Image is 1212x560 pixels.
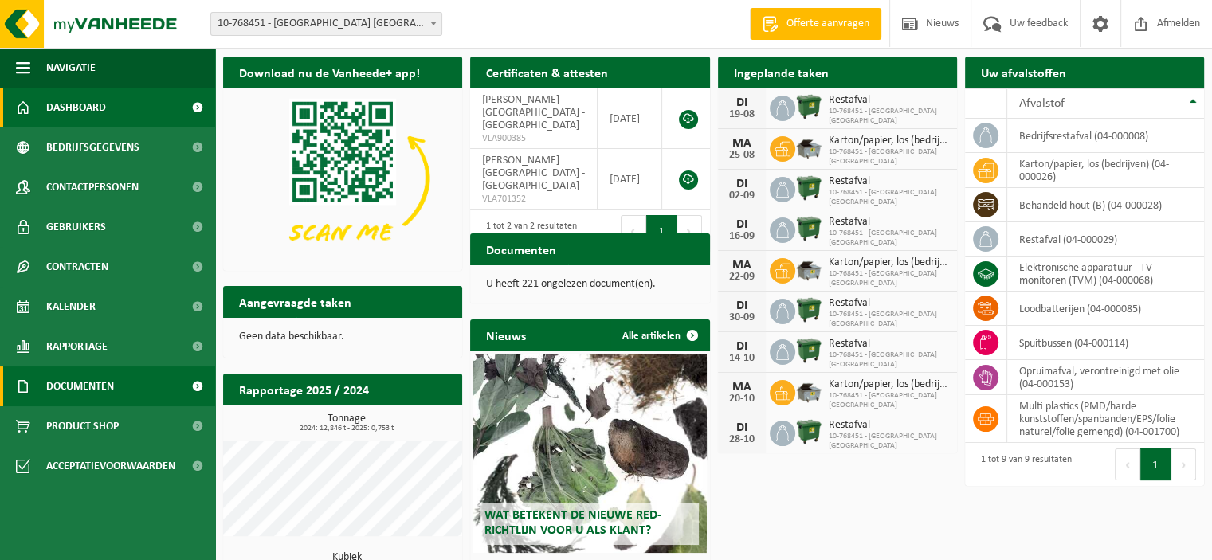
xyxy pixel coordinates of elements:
h2: Nieuws [470,319,542,350]
td: multi plastics (PMD/harde kunststoffen/spanbanden/EPS/folie naturel/folie gemengd) (04-001700) [1007,395,1204,443]
td: opruimafval, verontreinigd met olie (04-000153) [1007,360,1204,395]
span: 10-768451 - GRIMME BELGIUM - ROESELARE [211,13,441,35]
span: VLA701352 [482,193,585,206]
span: 10-768451 - [GEOGRAPHIC_DATA] [GEOGRAPHIC_DATA] [829,432,949,451]
a: Wat betekent de nieuwe RED-richtlijn voor u als klant? [473,354,707,553]
span: Gebruikers [46,207,106,247]
span: 10-768451 - [GEOGRAPHIC_DATA] [GEOGRAPHIC_DATA] [829,269,949,288]
span: Restafval [829,175,949,188]
span: [PERSON_NAME] [GEOGRAPHIC_DATA] - [GEOGRAPHIC_DATA] [482,94,585,131]
button: Previous [621,215,646,247]
span: 10-768451 - [GEOGRAPHIC_DATA] [GEOGRAPHIC_DATA] [829,391,949,410]
div: DI [726,218,758,231]
div: 28-10 [726,434,758,445]
span: Documenten [46,366,114,406]
td: [DATE] [598,149,662,210]
span: Karton/papier, los (bedrijven) [829,135,949,147]
span: Product Shop [46,406,119,446]
img: WB-1100-HPE-GN-01 [795,337,822,364]
span: 10-768451 - [GEOGRAPHIC_DATA] [GEOGRAPHIC_DATA] [829,107,949,126]
img: WB-1100-HPE-GN-01 [795,93,822,120]
span: Restafval [829,216,949,229]
div: DI [726,300,758,312]
div: 1 tot 9 van 9 resultaten [973,447,1072,482]
span: 10-768451 - [GEOGRAPHIC_DATA] [GEOGRAPHIC_DATA] [829,147,949,166]
span: Karton/papier, los (bedrijven) [829,257,949,269]
h2: Documenten [470,233,572,264]
button: Previous [1115,448,1140,480]
span: Dashboard [46,88,106,127]
span: Acceptatievoorwaarden [46,446,175,486]
span: Kalender [46,287,96,327]
p: Geen data beschikbaar. [239,331,446,343]
div: DI [726,96,758,109]
span: Contactpersonen [46,167,139,207]
div: 22-09 [726,272,758,283]
h2: Download nu de Vanheede+ app! [223,57,436,88]
div: 19-08 [726,109,758,120]
span: 10-768451 - GRIMME BELGIUM - ROESELARE [210,12,442,36]
img: Download de VHEPlus App [223,88,462,268]
span: Rapportage [46,327,108,366]
h2: Uw afvalstoffen [965,57,1082,88]
div: 02-09 [726,190,758,202]
div: DI [726,178,758,190]
span: 10-768451 - [GEOGRAPHIC_DATA] [GEOGRAPHIC_DATA] [829,188,949,207]
img: WB-1100-HPE-GN-01 [795,174,822,202]
img: WB-1100-HPE-GN-01 [795,296,822,323]
div: 1 tot 2 van 2 resultaten [478,213,577,249]
a: Bekijk rapportage [343,405,461,437]
div: MA [726,259,758,272]
td: spuitbussen (04-000114) [1007,326,1204,360]
span: Bedrijfsgegevens [46,127,139,167]
div: 25-08 [726,150,758,161]
img: WB-5000-GAL-GY-01 [795,134,822,161]
h2: Rapportage 2025 / 2024 [223,374,385,405]
div: MA [726,381,758,394]
img: WB-1100-HPE-GN-01 [795,215,822,242]
h2: Certificaten & attesten [470,57,624,88]
img: WB-1100-HPE-GN-01 [795,418,822,445]
a: Alle artikelen [610,319,708,351]
button: 1 [646,215,677,247]
span: Restafval [829,338,949,350]
div: 16-09 [726,231,758,242]
span: Karton/papier, los (bedrijven) [829,378,949,391]
span: Restafval [829,297,949,310]
span: Contracten [46,247,108,287]
span: Navigatie [46,48,96,88]
span: 2024: 12,846 t - 2025: 0,753 t [231,425,462,433]
button: 1 [1140,448,1171,480]
span: VLA900385 [482,132,585,145]
p: U heeft 221 ongelezen document(en). [486,279,693,290]
span: Afvalstof [1019,97,1065,110]
div: 20-10 [726,394,758,405]
span: 10-768451 - [GEOGRAPHIC_DATA] [GEOGRAPHIC_DATA] [829,350,949,370]
img: WB-5000-GAL-GY-01 [795,256,822,283]
button: Next [677,215,702,247]
div: 30-09 [726,312,758,323]
h2: Ingeplande taken [718,57,845,88]
td: elektronische apparatuur - TV-monitoren (TVM) (04-000068) [1007,257,1204,292]
span: 10-768451 - [GEOGRAPHIC_DATA] [GEOGRAPHIC_DATA] [829,310,949,329]
td: bedrijfsrestafval (04-000008) [1007,119,1204,153]
td: loodbatterijen (04-000085) [1007,292,1204,326]
span: Offerte aanvragen [783,16,873,32]
span: Restafval [829,94,949,107]
div: DI [726,421,758,434]
td: restafval (04-000029) [1007,222,1204,257]
span: [PERSON_NAME] [GEOGRAPHIC_DATA] - [GEOGRAPHIC_DATA] [482,155,585,192]
span: 10-768451 - [GEOGRAPHIC_DATA] [GEOGRAPHIC_DATA] [829,229,949,248]
h2: Aangevraagde taken [223,286,367,317]
a: Offerte aanvragen [750,8,881,40]
div: 14-10 [726,353,758,364]
td: behandeld hout (B) (04-000028) [1007,188,1204,222]
span: Wat betekent de nieuwe RED-richtlijn voor u als klant? [484,509,661,537]
td: [DATE] [598,88,662,149]
span: Restafval [829,419,949,432]
img: WB-5000-GAL-GY-01 [795,378,822,405]
div: DI [726,340,758,353]
div: MA [726,137,758,150]
td: karton/papier, los (bedrijven) (04-000026) [1007,153,1204,188]
h3: Tonnage [231,413,462,433]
